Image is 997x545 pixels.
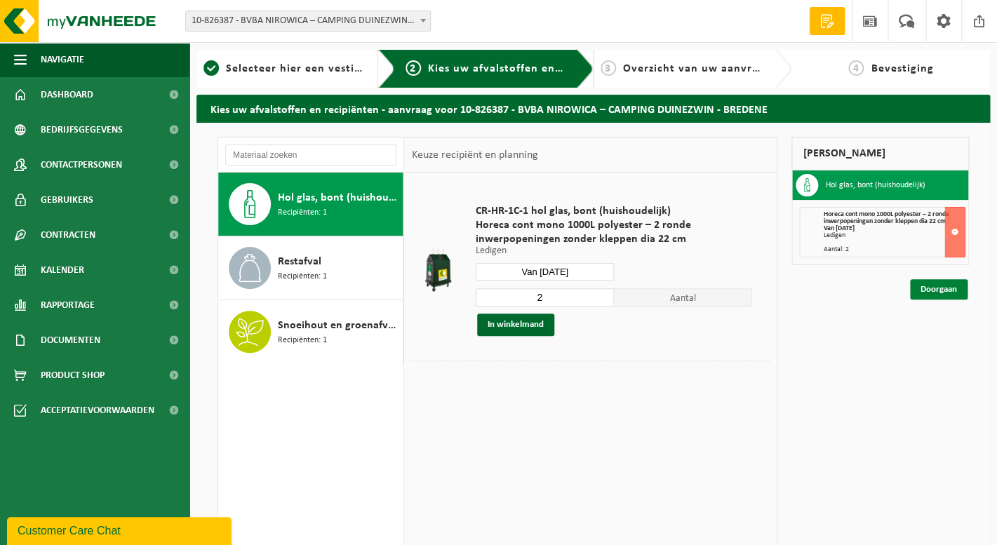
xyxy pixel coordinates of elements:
span: Dashboard [41,77,93,112]
span: Bedrijfsgegevens [41,112,123,147]
span: Recipiënten: 1 [278,334,327,347]
span: Recipiënten: 1 [278,206,327,220]
div: Ledigen [823,232,965,239]
input: Materiaal zoeken [225,144,396,166]
span: Recipiënten: 1 [278,270,327,283]
span: Contactpersonen [41,147,122,182]
span: Acceptatievoorwaarden [41,393,154,428]
span: 2 [406,60,421,76]
span: 3 [601,60,616,76]
span: Gebruikers [41,182,93,217]
span: Bevestiging [871,63,933,74]
span: 10-826387 - BVBA NIROWICA – CAMPING DUINEZWIN - BREDENE [185,11,431,32]
span: Selecteer hier een vestiging [226,63,377,74]
input: Selecteer datum [476,263,614,281]
span: Horeca cont mono 1000L polyester – 2 ronde inwerpopeningen zonder kleppen dia 22 cm [476,218,752,246]
div: Aantal: 2 [823,246,965,253]
button: Snoeihout en groenafval Ø < 12 cm Recipiënten: 1 [218,300,403,363]
button: Hol glas, bont (huishoudelijk) Recipiënten: 1 [218,173,403,236]
span: Contracten [41,217,95,253]
span: Aantal [614,288,752,307]
span: Rapportage [41,288,95,323]
strong: Van [DATE] [823,224,854,232]
span: Overzicht van uw aanvraag [623,63,771,74]
span: CR-HR-1C-1 hol glas, bont (huishoudelijk) [476,204,752,218]
button: Restafval Recipiënten: 1 [218,236,403,300]
span: 4 [848,60,864,76]
div: Keuze recipiënt en planning [404,137,544,173]
a: 1Selecteer hier een vestiging [203,60,367,77]
p: Ledigen [476,246,752,256]
span: Product Shop [41,358,105,393]
span: Hol glas, bont (huishoudelijk) [278,189,399,206]
span: 10-826387 - BVBA NIROWICA – CAMPING DUINEZWIN - BREDENE [186,11,430,31]
h3: Hol glas, bont (huishoudelijk) [825,174,925,196]
button: In winkelmand [477,314,554,336]
span: Restafval [278,253,321,270]
span: Navigatie [41,42,84,77]
span: Kies uw afvalstoffen en recipiënten [428,63,621,74]
iframe: chat widget [7,514,234,545]
a: Doorgaan [910,279,968,300]
h2: Kies uw afvalstoffen en recipiënten - aanvraag voor 10-826387 - BVBA NIROWICA – CAMPING DUINEZWIN... [196,95,990,122]
span: Kalender [41,253,84,288]
div: [PERSON_NAME] [791,137,969,170]
span: 1 [203,60,219,76]
span: Snoeihout en groenafval Ø < 12 cm [278,317,399,334]
span: Horeca cont mono 1000L polyester – 2 ronde inwerpopeningen zonder kleppen dia 22 cm [823,210,949,225]
span: Documenten [41,323,100,358]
